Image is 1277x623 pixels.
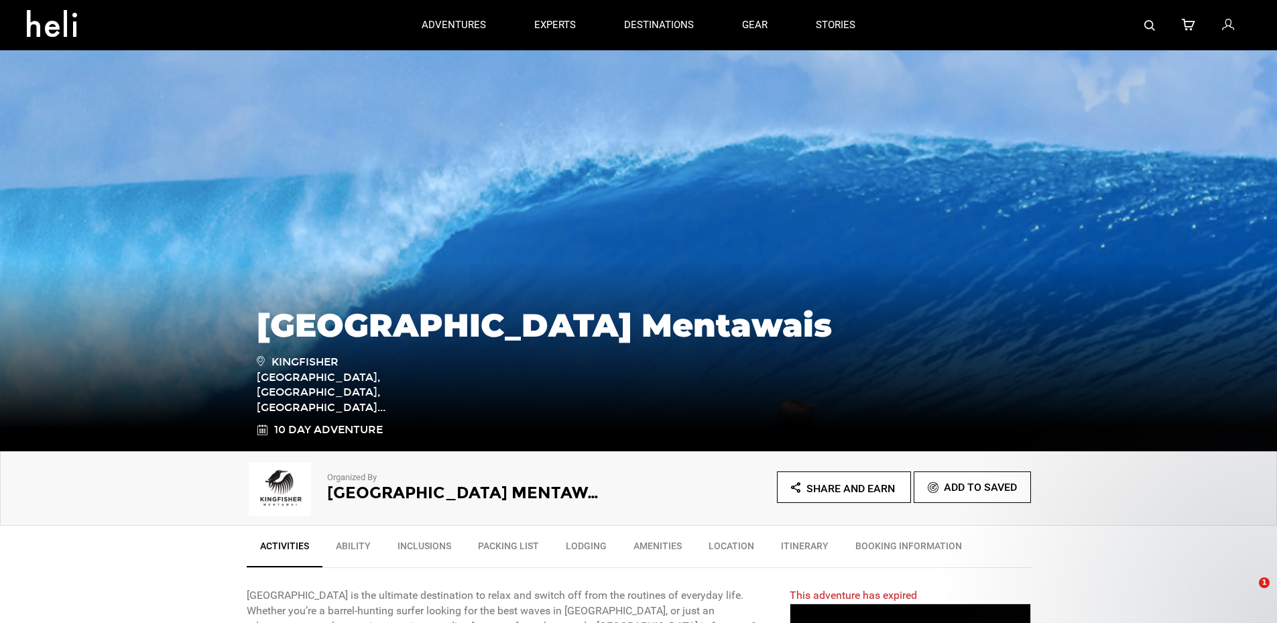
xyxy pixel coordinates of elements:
[552,532,620,566] a: Lodging
[247,532,322,567] a: Activities
[790,589,917,602] span: This adventure has expired
[1259,577,1270,588] span: 1
[842,532,975,566] a: BOOKING INFORMATION
[695,532,768,566] a: Location
[384,532,465,566] a: Inclusions
[465,532,552,566] a: Packing List
[624,18,694,32] p: destinations
[274,422,383,438] span: 10 Day Adventure
[322,532,384,566] a: Ability
[768,532,842,566] a: Itinerary
[327,471,602,484] p: Organized By
[1144,20,1155,31] img: search-bar-icon.svg
[1231,577,1264,610] iframe: Intercom live chat
[806,482,895,495] span: Share and Earn
[534,18,576,32] p: experts
[247,462,314,516] img: 7baab9df8478da95b469cdc6123a900a.png
[257,307,1021,343] h1: [GEOGRAPHIC_DATA] Mentawais
[620,532,695,566] a: Amenities
[422,18,486,32] p: adventures
[257,353,448,416] span: Kingfisher [GEOGRAPHIC_DATA], [GEOGRAPHIC_DATA], [GEOGRAPHIC_DATA]...
[327,484,602,502] h2: [GEOGRAPHIC_DATA] Mentawai
[944,481,1017,494] span: Add To Saved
